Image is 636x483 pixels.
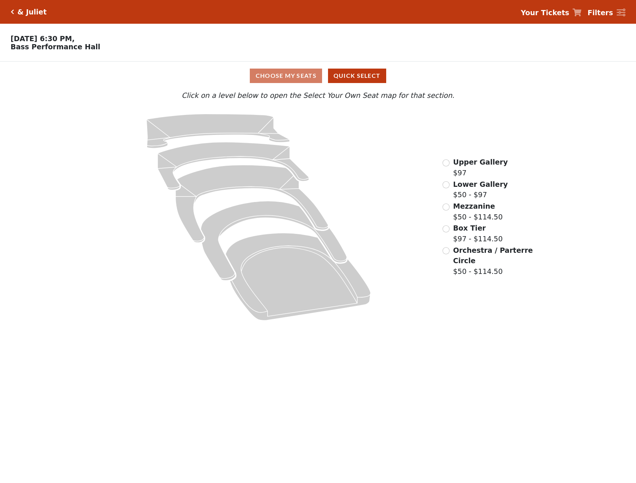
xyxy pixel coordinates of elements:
[587,7,625,18] a: Filters
[453,201,503,222] label: $50 - $114.50
[453,224,486,232] span: Box Tier
[453,202,495,210] span: Mezzanine
[453,157,508,178] label: $97
[225,233,370,321] path: Orchestra / Parterre Circle - Seats Available: 34
[453,180,508,188] span: Lower Gallery
[453,223,503,244] label: $97 - $114.50
[453,245,534,277] label: $50 - $114.50
[146,114,289,148] path: Upper Gallery - Seats Available: 313
[85,90,551,101] p: Click on a level below to open the Select Your Own Seat map for that section.
[328,69,386,83] button: Quick Select
[521,7,582,18] a: Your Tickets
[453,246,533,265] span: Orchestra / Parterre Circle
[453,158,508,166] span: Upper Gallery
[587,9,613,17] strong: Filters
[11,9,14,14] a: Click here to go back to filters
[521,9,569,17] strong: Your Tickets
[453,179,508,200] label: $50 - $97
[17,8,47,16] h5: & Juliet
